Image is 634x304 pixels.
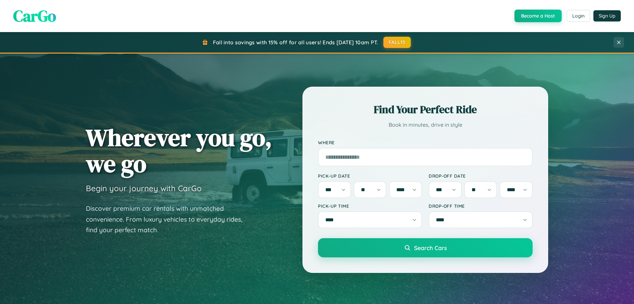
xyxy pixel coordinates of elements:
label: Drop-off Time [429,203,533,209]
label: Pick-up Date [318,173,422,179]
span: Search Cars [414,244,447,251]
p: Discover premium car rentals with unmatched convenience. From luxury vehicles to everyday rides, ... [86,203,251,236]
h3: Begin your journey with CarGo [86,183,202,193]
label: Drop-off Date [429,173,533,179]
h2: Find Your Perfect Ride [318,102,533,117]
label: Pick-up Time [318,203,422,209]
button: Become a Host [514,10,562,22]
label: Where [318,140,533,145]
span: Fall into savings with 15% off for all users! Ends [DATE] 10am PT. [213,39,378,46]
p: Book in minutes, drive in style [318,120,533,130]
button: Search Cars [318,238,533,257]
button: Login [567,10,590,22]
h1: Wherever you go, we go [86,124,272,177]
button: FALL15 [383,37,411,48]
span: CarGo [13,5,56,27]
button: Sign Up [593,10,621,22]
